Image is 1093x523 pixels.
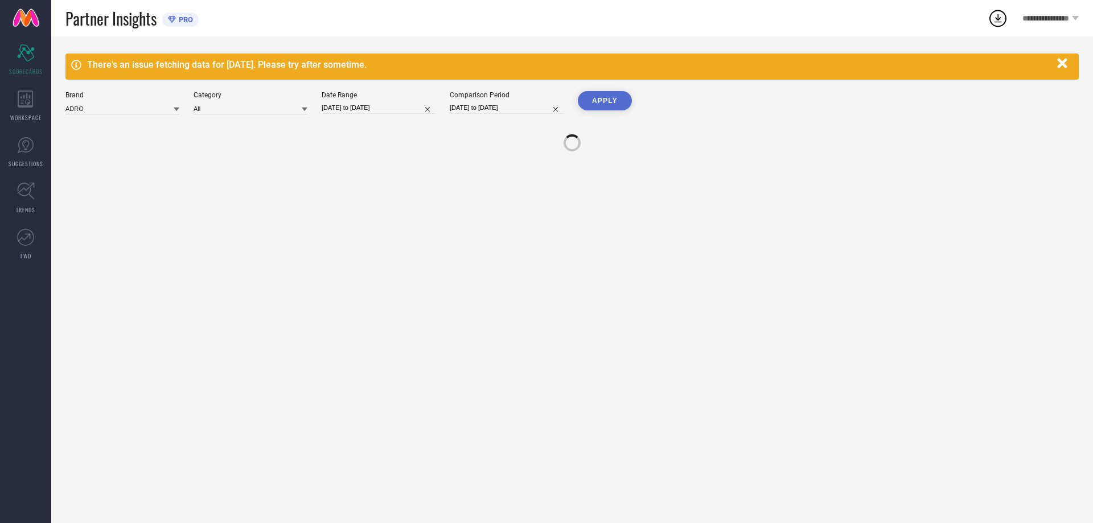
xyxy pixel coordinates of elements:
[16,205,35,214] span: TRENDS
[450,91,564,99] div: Comparison Period
[988,8,1008,28] div: Open download list
[578,91,632,110] button: APPLY
[10,113,42,122] span: WORKSPACE
[87,59,1051,70] div: There's an issue fetching data for [DATE]. Please try after sometime.
[450,102,564,114] input: Select comparison period
[9,67,43,76] span: SCORECARDS
[65,91,179,99] div: Brand
[20,252,31,260] span: FWD
[176,15,193,24] span: PRO
[9,159,43,168] span: SUGGESTIONS
[194,91,307,99] div: Category
[322,102,435,114] input: Select date range
[65,7,157,30] span: Partner Insights
[322,91,435,99] div: Date Range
